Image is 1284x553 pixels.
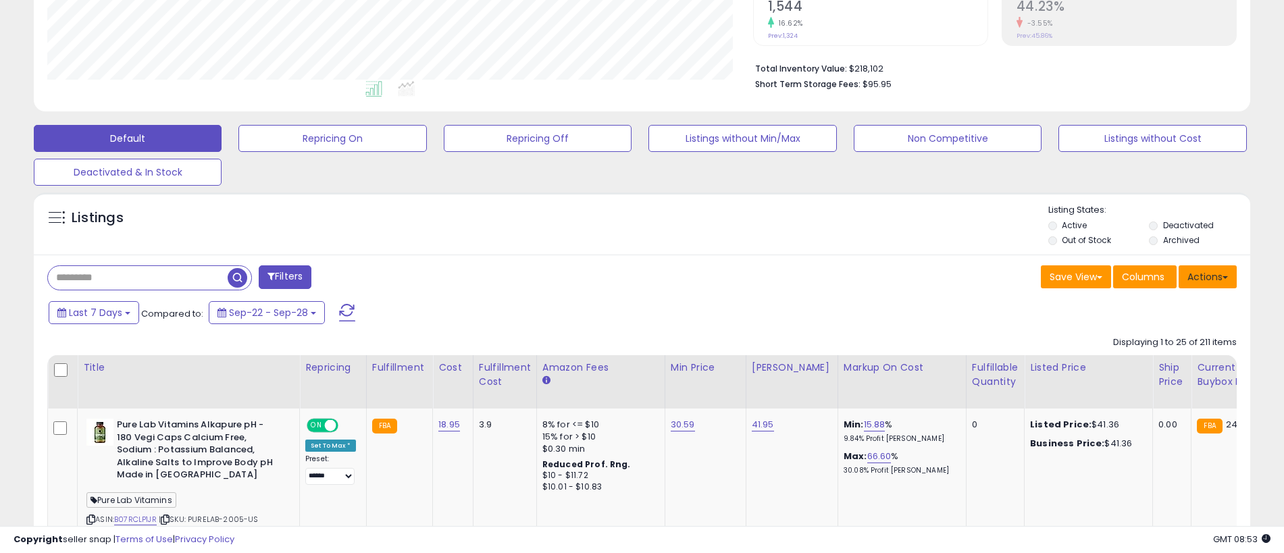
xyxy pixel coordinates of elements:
[336,420,358,431] span: OFF
[752,361,832,375] div: [PERSON_NAME]
[1158,419,1181,431] div: 0.00
[844,450,867,463] b: Max:
[34,159,222,186] button: Deactivated & In Stock
[1030,361,1147,375] div: Listed Price
[49,301,139,324] button: Last 7 Days
[648,125,836,152] button: Listings without Min/Max
[1030,438,1142,450] div: $41.36
[1113,265,1177,288] button: Columns
[1179,265,1237,288] button: Actions
[542,431,654,443] div: 15% for > $10
[229,306,308,319] span: Sep-22 - Sep-28
[305,440,356,452] div: Set To Max *
[259,265,311,289] button: Filters
[863,78,892,90] span: $95.95
[768,32,798,40] small: Prev: 1,324
[542,361,659,375] div: Amazon Fees
[305,361,361,375] div: Repricing
[1030,419,1142,431] div: $41.36
[438,361,467,375] div: Cost
[542,458,631,470] b: Reduced Prof. Rng.
[774,18,803,28] small: 16.62%
[972,419,1014,431] div: 0
[438,418,460,431] a: 18.95
[1030,418,1092,431] b: Listed Price:
[141,307,203,320] span: Compared to:
[14,533,234,546] div: seller snap | |
[542,375,550,387] small: Amazon Fees.
[1062,234,1111,246] label: Out of Stock
[542,443,654,455] div: $0.30 min
[854,125,1042,152] button: Non Competitive
[209,301,325,324] button: Sep-22 - Sep-28
[1041,265,1111,288] button: Save View
[542,481,654,493] div: $10.01 - $10.83
[117,419,281,485] b: Pure Lab Vitamins Alkapure pH - 180 Vegi Caps Calcium Free, Sodium : Potassium Balanced, Alkaline...
[844,361,960,375] div: Markup on Cost
[115,533,173,546] a: Terms of Use
[671,361,740,375] div: Min Price
[1163,234,1200,246] label: Archived
[1226,418,1251,431] span: 24.95
[864,418,885,431] a: 15.88
[72,209,124,228] h5: Listings
[1062,219,1087,231] label: Active
[1017,32,1052,40] small: Prev: 45.86%
[844,450,956,475] div: %
[444,125,632,152] button: Repricing Off
[671,418,695,431] a: 30.59
[1058,125,1246,152] button: Listings without Cost
[14,533,63,546] strong: Copyright
[844,419,956,444] div: %
[1197,419,1222,433] small: FBA
[972,361,1019,389] div: Fulfillable Quantity
[838,355,966,409] th: The percentage added to the cost of goods (COGS) that forms the calculator for Min & Max prices.
[755,59,1227,76] li: $218,102
[755,63,847,74] b: Total Inventory Value:
[1197,361,1266,389] div: Current Buybox Price
[752,418,774,431] a: 41.95
[34,125,222,152] button: Default
[1113,336,1237,349] div: Displaying 1 to 25 of 211 items
[372,361,427,375] div: Fulfillment
[542,470,654,481] div: $10 - $11.72
[479,419,526,431] div: 3.9
[1030,437,1104,450] b: Business Price:
[1023,18,1053,28] small: -3.55%
[1122,270,1164,284] span: Columns
[1213,533,1270,546] span: 2025-10-6 08:53 GMT
[542,419,654,431] div: 8% for <= $10
[372,419,397,433] small: FBA
[175,533,234,546] a: Privacy Policy
[844,418,864,431] b: Min:
[1158,361,1185,389] div: Ship Price
[1048,204,1250,217] p: Listing States:
[86,492,176,508] span: Pure Lab Vitamins
[844,466,956,475] p: 30.08% Profit [PERSON_NAME]
[1163,219,1214,231] label: Deactivated
[238,125,426,152] button: Repricing On
[479,361,531,389] div: Fulfillment Cost
[308,420,325,431] span: ON
[83,361,294,375] div: Title
[755,78,861,90] b: Short Term Storage Fees:
[86,419,113,446] img: 31Wz5c6bx8L._SL40_.jpg
[867,450,892,463] a: 66.60
[305,454,356,485] div: Preset:
[844,434,956,444] p: 9.84% Profit [PERSON_NAME]
[69,306,122,319] span: Last 7 Days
